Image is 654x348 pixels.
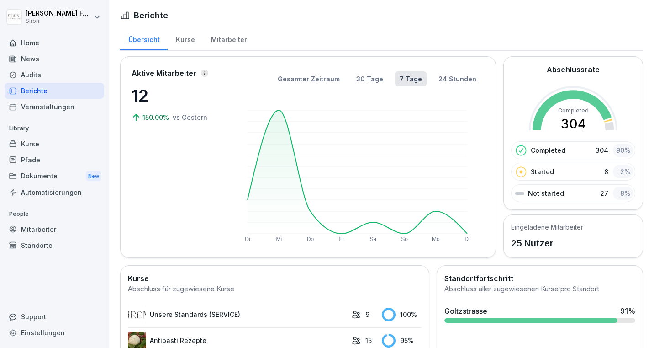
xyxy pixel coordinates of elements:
[464,236,469,242] text: Di
[382,334,422,348] div: 95 %
[620,305,635,316] div: 91 %
[511,222,583,232] h5: Eingeladene Mitarbeiter
[528,188,564,198] p: Not started
[613,144,633,157] div: 90 %
[5,168,104,185] div: Dokumente
[365,336,372,345] p: 15
[5,67,104,83] a: Audits
[168,27,203,50] a: Kurse
[132,83,223,108] p: 12
[5,237,104,253] a: Standorte
[132,68,196,79] p: Aktive Mitarbeiter
[203,27,255,50] a: Mitarbeiter
[613,165,633,178] div: 2 %
[5,83,104,99] a: Berichte
[5,99,104,115] a: Veranstaltungen
[5,35,104,51] a: Home
[5,207,104,221] p: People
[444,305,487,316] div: Goltzstrasse
[365,310,369,319] p: 9
[276,236,282,242] text: Mi
[401,236,408,242] text: So
[173,112,207,122] p: vs Gestern
[547,64,600,75] h2: Abschlussrate
[434,71,481,86] button: 24 Stunden
[26,18,92,24] p: Sironi
[441,302,639,327] a: Goltzstrasse91%
[382,308,422,321] div: 100 %
[86,171,101,182] div: New
[444,273,635,284] h2: Standortfortschritt
[5,136,104,152] a: Kurse
[5,121,104,136] p: Library
[134,9,168,21] h1: Berichte
[432,236,440,242] text: Mo
[395,71,427,86] button: 7 Tage
[5,152,104,168] a: Pfade
[339,236,344,242] text: Fr
[531,167,554,177] p: Started
[5,309,104,325] div: Support
[5,325,104,341] a: Einstellungen
[142,112,171,122] p: 150.00%
[596,145,608,155] p: 304
[120,27,168,50] a: Übersicht
[5,221,104,237] a: Mitarbeiter
[128,273,422,284] h2: Kurse
[5,51,104,67] a: News
[600,188,608,198] p: 27
[511,236,583,250] p: 25 Nutzer
[273,71,344,86] button: Gesamter Zeitraum
[307,236,314,242] text: Do
[531,145,565,155] p: Completed
[245,236,250,242] text: Di
[128,305,146,324] img: lqv555mlp0nk8rvfp4y70ul5.png
[128,305,347,324] a: Unsere Standards (SERVICE)
[444,284,635,294] div: Abschluss aller zugewiesenen Kurse pro Standort
[5,168,104,185] a: DokumenteNew
[352,71,388,86] button: 30 Tage
[5,184,104,200] a: Automatisierungen
[128,284,422,294] div: Abschluss für zugewiesene Kurse
[26,10,92,17] p: [PERSON_NAME] Fornasir
[370,236,377,242] text: Sa
[604,167,608,177] p: 8
[613,187,633,200] div: 8 %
